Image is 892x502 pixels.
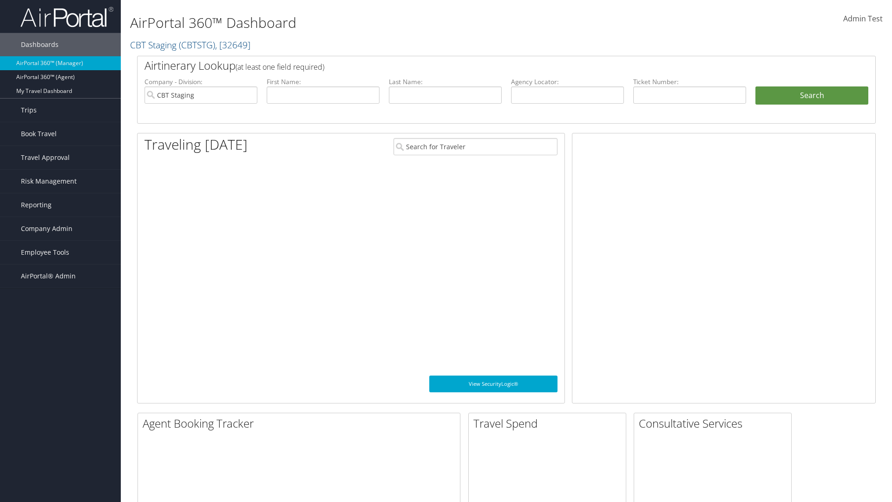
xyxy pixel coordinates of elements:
span: Admin Test [843,13,883,24]
span: Company Admin [21,217,72,240]
h2: Consultative Services [639,416,791,431]
label: Ticket Number: [633,77,746,86]
a: View SecurityLogic® [429,376,557,392]
span: , [ 32649 ] [215,39,250,51]
span: Trips [21,99,37,122]
h1: AirPortal 360™ Dashboard [130,13,632,33]
span: Book Travel [21,122,57,145]
span: Travel Approval [21,146,70,169]
a: Admin Test [843,5,883,33]
span: (at least one field required) [236,62,324,72]
input: Search for Traveler [394,138,557,155]
h2: Agent Booking Tracker [143,416,460,431]
h1: Traveling [DATE] [144,135,248,154]
label: First Name: [267,77,380,86]
a: CBT Staging [130,39,250,51]
span: Reporting [21,193,52,217]
label: Company - Division: [144,77,257,86]
h2: Travel Spend [473,416,626,431]
label: Last Name: [389,77,502,86]
span: Employee Tools [21,241,69,264]
img: airportal-logo.png [20,6,113,28]
span: AirPortal® Admin [21,264,76,288]
span: ( CBTSTG ) [179,39,215,51]
button: Search [755,86,868,105]
span: Risk Management [21,170,77,193]
span: Dashboards [21,33,59,56]
label: Agency Locator: [511,77,624,86]
h2: Airtinerary Lookup [144,58,807,73]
